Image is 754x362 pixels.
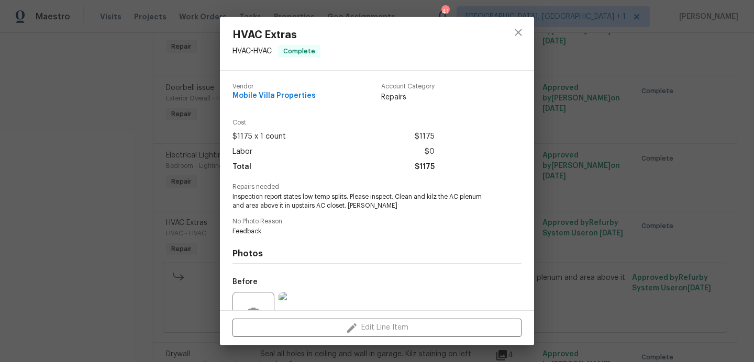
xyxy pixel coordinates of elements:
[232,248,522,259] h4: Photos
[232,160,251,175] span: Total
[441,6,449,17] div: 41
[232,119,435,126] span: Cost
[232,92,316,100] span: Mobile Villa Properties
[506,20,531,45] button: close
[232,184,522,190] span: Repairs needed
[279,46,319,56] span: Complete
[232,193,493,210] span: Inspection report states low temp splits. Please inspect. Clean and kilz the AC plenum and area a...
[232,129,286,144] span: $1175 x 1 count
[232,29,320,41] span: HVAC Extras
[415,160,435,175] span: $1175
[232,227,493,236] span: Feedback
[232,278,258,286] h5: Before
[381,83,435,90] span: Account Category
[425,144,435,160] span: $0
[232,144,252,160] span: Labor
[232,48,272,55] span: HVAC - HVAC
[381,92,435,103] span: Repairs
[232,83,316,90] span: Vendor
[232,218,522,225] span: No Photo Reason
[415,129,435,144] span: $1175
